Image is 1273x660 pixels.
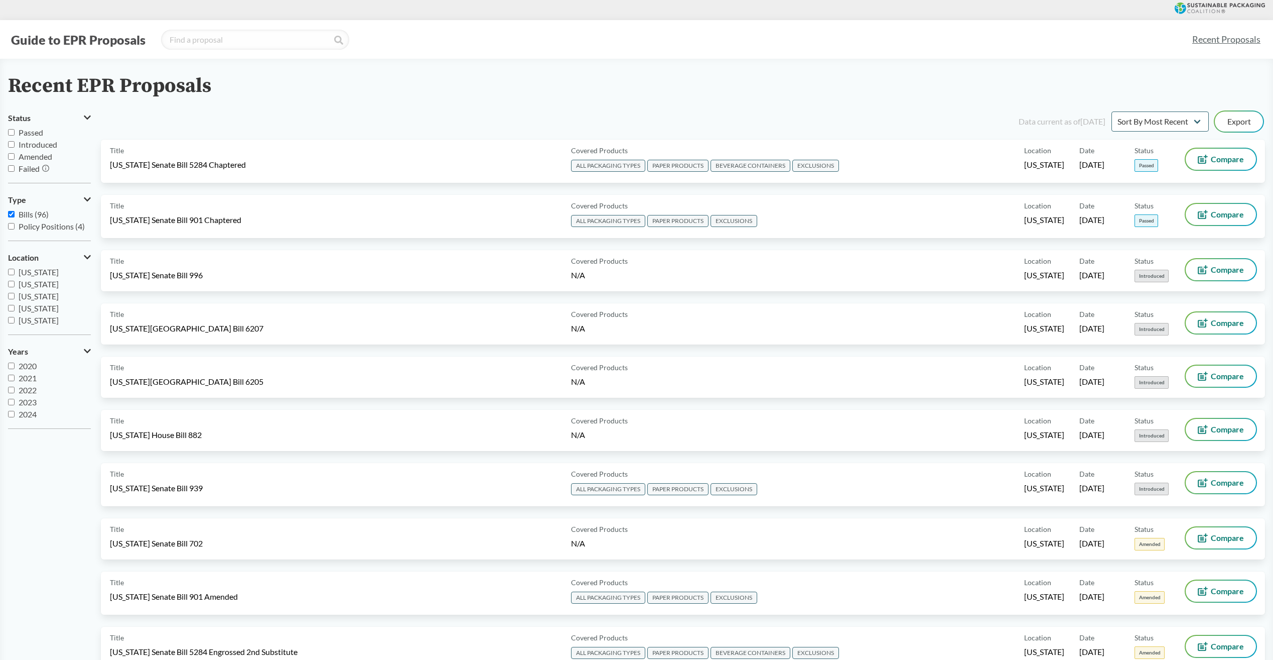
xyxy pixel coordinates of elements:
span: Title [110,145,124,156]
span: Covered Products [571,256,628,266]
span: Covered Products [571,200,628,211]
span: [DATE] [1079,159,1104,170]
span: [US_STATE] [1024,646,1064,657]
span: N/A [571,323,585,333]
span: Years [8,347,28,356]
span: [US_STATE][GEOGRAPHIC_DATA] Bill 6207 [110,323,263,334]
span: N/A [571,538,585,548]
button: Type [8,191,91,208]
span: [DATE] [1079,591,1104,602]
span: Covered Products [571,577,628,588]
span: Status [1135,577,1154,588]
input: 2023 [8,399,15,405]
span: Status [1135,256,1154,266]
button: Compare [1186,366,1256,387]
span: 2024 [19,409,37,419]
span: Introduced [1135,270,1169,282]
span: Compare [1211,479,1244,487]
span: [US_STATE][GEOGRAPHIC_DATA] Bill 6205 [110,376,263,387]
span: Status [1135,415,1154,426]
span: Covered Products [571,415,628,426]
span: 2020 [19,361,37,371]
span: Title [110,200,124,211]
span: [DATE] [1079,270,1104,281]
span: EXCLUSIONS [792,160,839,172]
span: Bills (96) [19,209,49,219]
span: Compare [1211,425,1244,433]
span: BEVERAGE CONTAINERS [711,160,790,172]
span: Passed [1135,214,1158,227]
span: Title [110,309,124,319]
span: [US_STATE] [1024,270,1064,281]
span: Passed [19,128,43,137]
span: EXCLUSIONS [711,215,757,227]
span: Introduced [1135,323,1169,336]
span: Date [1079,415,1094,426]
span: Status [1135,309,1154,319]
input: 2024 [8,411,15,417]
span: Covered Products [571,524,628,534]
button: Compare [1186,636,1256,657]
button: Years [8,343,91,360]
span: Date [1079,309,1094,319]
button: Compare [1186,581,1256,602]
span: [US_STATE] [1024,214,1064,226]
span: EXCLUSIONS [792,647,839,659]
button: Compare [1186,419,1256,440]
span: Title [110,362,124,373]
button: Export [1215,112,1263,132]
span: Location [1024,415,1051,426]
span: EXCLUSIONS [711,592,757,604]
span: Date [1079,524,1094,534]
span: [US_STATE] Senate Bill 5284 Chaptered [110,159,246,170]
input: [US_STATE] [8,293,15,299]
span: Title [110,577,124,588]
span: EXCLUSIONS [711,483,757,495]
span: Compare [1211,534,1244,542]
span: Title [110,415,124,426]
span: Title [110,524,124,534]
span: Compare [1211,642,1244,650]
span: Date [1079,256,1094,266]
span: Location [1024,200,1051,211]
span: Title [110,469,124,479]
input: [US_STATE] [8,281,15,287]
button: Compare [1186,472,1256,493]
span: Location [1024,524,1051,534]
span: Status [8,114,31,123]
span: PAPER PRODUCTS [647,647,709,659]
span: Location [8,253,39,262]
button: Compare [1186,259,1256,280]
span: [DATE] [1079,376,1104,387]
span: ALL PACKAGING TYPES [571,592,645,604]
span: Date [1079,145,1094,156]
span: N/A [571,270,585,280]
span: Failed [19,164,40,173]
span: [DATE] [1079,214,1104,226]
span: Covered Products [571,145,628,156]
span: 2022 [19,385,37,395]
input: [US_STATE] [8,305,15,311]
span: Date [1079,469,1094,479]
span: ALL PACKAGING TYPES [571,483,645,495]
span: Amended [19,152,52,161]
span: [US_STATE] Senate Bill 901 Amended [110,591,238,602]
span: Covered Products [571,362,628,373]
span: [US_STATE] [19,267,59,277]
span: [US_STATE] Senate Bill 939 [110,483,203,494]
span: Location [1024,577,1051,588]
span: PAPER PRODUCTS [647,160,709,172]
span: [US_STATE] [1024,376,1064,387]
span: [US_STATE] [19,279,59,289]
span: Covered Products [571,309,628,319]
span: N/A [571,430,585,439]
input: [US_STATE] [8,317,15,323]
span: [US_STATE] [1024,591,1064,602]
span: Type [8,195,26,204]
span: Title [110,632,124,643]
span: Date [1079,200,1094,211]
span: 2023 [19,397,37,407]
input: [US_STATE] [8,269,15,275]
span: Status [1135,632,1154,643]
span: Introduced [1135,376,1169,389]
